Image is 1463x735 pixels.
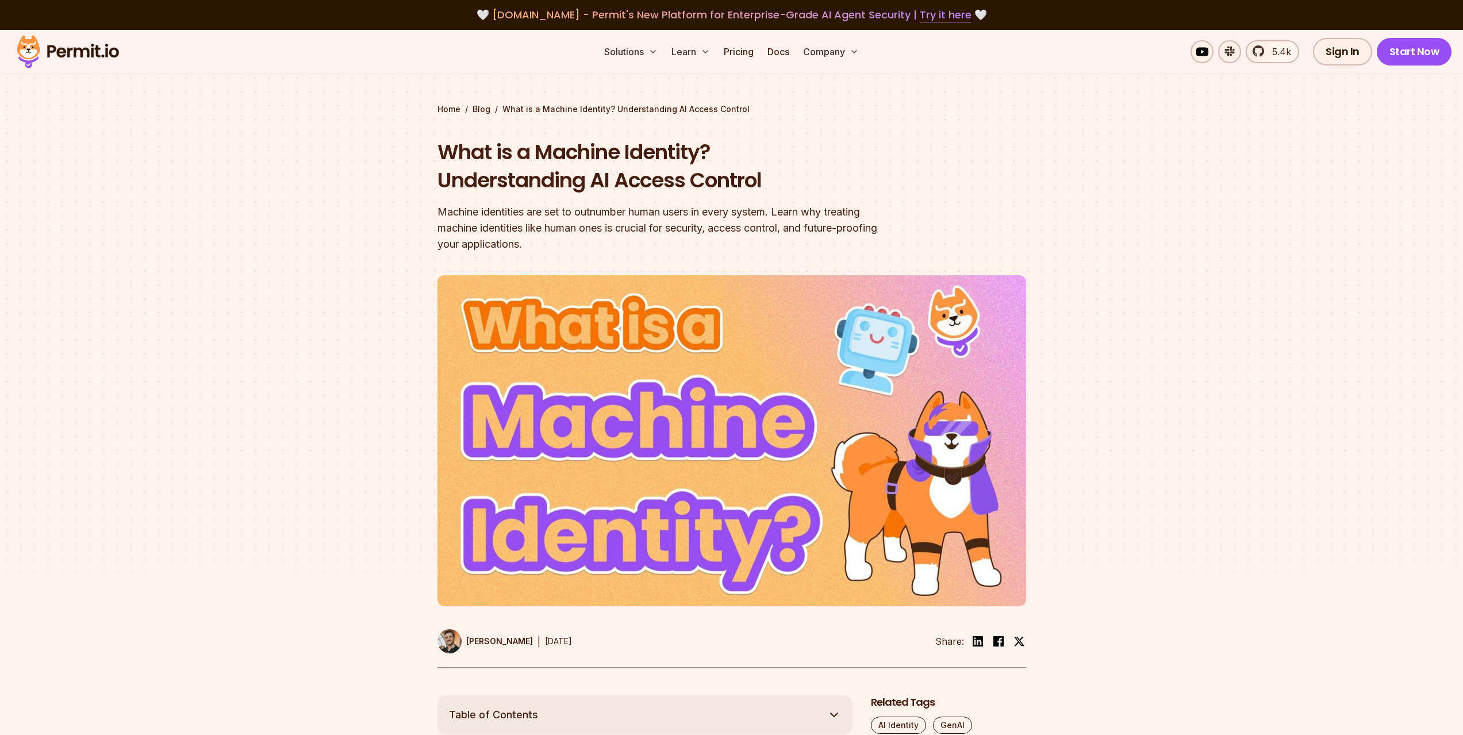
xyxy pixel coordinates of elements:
[437,629,533,653] a: [PERSON_NAME]
[11,32,124,71] img: Permit logo
[449,707,538,723] span: Table of Contents
[920,7,972,22] a: Try it here
[1246,40,1299,63] a: 5.4k
[437,275,1026,606] img: What is a Machine Identity? Understanding AI Access Control
[933,717,972,734] a: GenAI
[1377,38,1452,66] a: Start Now
[971,634,985,648] img: linkedin
[473,103,490,115] a: Blog
[545,636,572,646] time: [DATE]
[437,629,462,653] img: Daniel Bass
[763,40,794,63] a: Docs
[798,40,863,63] button: Company
[719,40,758,63] a: Pricing
[492,7,972,22] span: [DOMAIN_NAME] - Permit's New Platform for Enterprise-Grade AI Agent Security |
[871,695,1026,710] h2: Related Tags
[1265,45,1291,59] span: 5.4k
[28,7,1435,23] div: 🤍 🤍
[437,103,460,115] a: Home
[537,634,540,648] div: |
[437,103,1026,115] div: / /
[437,695,853,734] button: Table of Contents
[437,204,879,252] div: Machine identities are set to outnumber human users in every system. Learn why treating machine i...
[667,40,715,63] button: Learn
[992,634,1005,648] img: facebook
[935,634,964,648] li: Share:
[1013,636,1025,647] img: twitter
[437,138,879,195] h1: What is a Machine Identity? Understanding AI Access Control
[1313,38,1372,66] a: Sign In
[871,717,926,734] a: AI Identity
[600,40,662,63] button: Solutions
[466,636,533,647] p: [PERSON_NAME]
